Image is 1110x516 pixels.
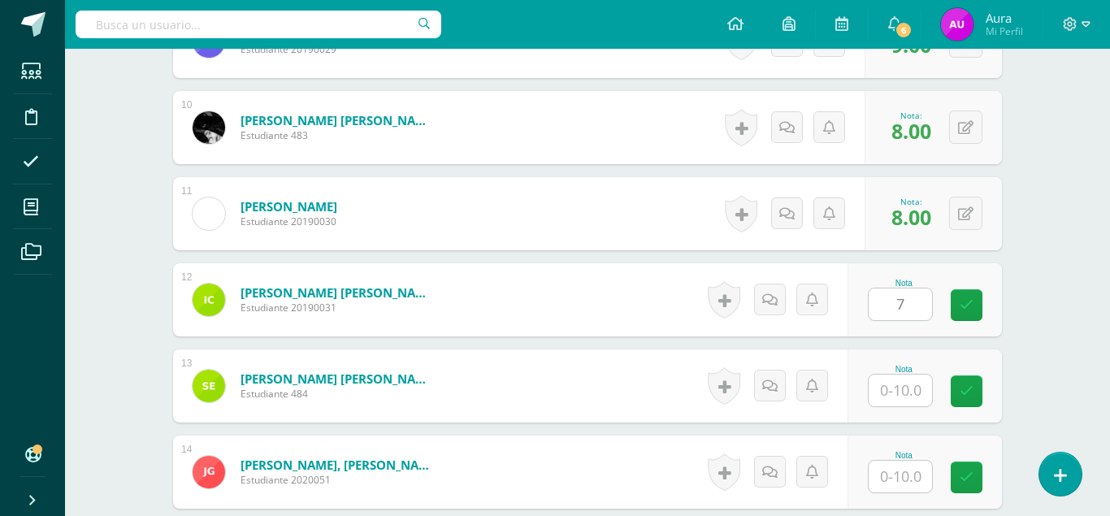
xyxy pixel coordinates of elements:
span: Aura [986,10,1023,26]
img: cfd16455df1bd7e8a240b689e86da594.png [941,8,973,41]
input: Busca un usuario... [76,11,441,38]
img: aca2c51498047b31fd739d38fe089431.png [193,456,225,488]
span: 6 [895,21,913,39]
img: 0dc6a707a9332d4560ae804ae0d8f820.png [193,284,225,316]
img: 1cd2fa976d18ae865ede17d98e4887af.png [193,111,225,144]
a: [PERSON_NAME] [241,198,337,215]
a: [PERSON_NAME] [PERSON_NAME] [241,371,436,387]
input: 0-10.0 [869,375,932,406]
div: Nota [868,279,939,288]
span: Mi Perfil [986,24,1023,38]
span: Estudiante 20190029 [241,42,436,56]
input: 0-10.0 [869,461,932,492]
a: [PERSON_NAME], [PERSON_NAME] [241,457,436,473]
span: Estudiante 484 [241,387,436,401]
span: Estudiante 20190031 [241,301,436,314]
a: [PERSON_NAME] [PERSON_NAME] [241,284,436,301]
span: 8.00 [891,203,931,231]
div: Nota [868,365,939,374]
span: Estudiante 20190030 [241,215,337,228]
span: Estudiante 2020051 [241,473,436,487]
div: Nota: [891,196,931,207]
div: Nota [868,451,939,460]
img: 2a446fcc28a9e5e407322387923e2222.png [193,370,225,402]
img: a17d0af0849d6bfb1dc765533967ad46.png [193,197,225,230]
span: 8.00 [891,117,931,145]
input: 0-10.0 [869,288,932,320]
div: Nota: [891,110,931,121]
a: [PERSON_NAME] [PERSON_NAME] [241,112,436,128]
span: Estudiante 483 [241,128,436,142]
